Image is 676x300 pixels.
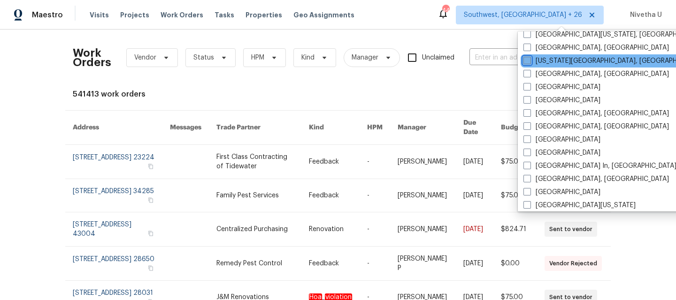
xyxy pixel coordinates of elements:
span: Maestro [32,10,63,20]
label: [GEOGRAPHIC_DATA], [GEOGRAPHIC_DATA] [523,174,669,184]
span: Manager [352,53,378,62]
td: Feedback [301,247,360,281]
button: Copy Address [146,162,155,171]
span: Tasks [215,12,234,18]
th: Due Date [456,111,493,145]
label: [GEOGRAPHIC_DATA], [GEOGRAPHIC_DATA] [523,69,669,79]
span: Properties [246,10,282,20]
span: Southwest, [GEOGRAPHIC_DATA] + 26 [464,10,582,20]
td: Renovation [301,212,360,247]
button: Copy Address [146,264,155,272]
label: [GEOGRAPHIC_DATA], [GEOGRAPHIC_DATA] [523,43,669,52]
td: Centralized Purchasing [209,212,301,247]
span: Work Orders [161,10,203,20]
label: [GEOGRAPHIC_DATA] [523,187,600,197]
span: Visits [90,10,109,20]
label: [GEOGRAPHIC_DATA] [523,148,600,157]
th: Trade Partner [209,111,301,145]
label: [GEOGRAPHIC_DATA], [GEOGRAPHIC_DATA] [523,122,669,131]
div: 442 [442,6,449,15]
td: Feedback [301,179,360,212]
label: [GEOGRAPHIC_DATA] [523,135,600,144]
td: First Class Contracting of Tidewater [209,145,301,179]
button: Copy Address [146,196,155,204]
h2: Work Orders [73,48,111,67]
th: Messages [162,111,209,145]
th: Manager [390,111,456,145]
th: Address [65,111,162,145]
span: Kind [301,53,315,62]
th: Kind [301,111,360,145]
span: Status [193,53,214,62]
td: [PERSON_NAME] [390,212,456,247]
label: [GEOGRAPHIC_DATA] [523,82,600,92]
span: Geo Assignments [293,10,354,20]
input: Enter in an address [469,51,563,65]
td: [PERSON_NAME] [390,145,456,179]
td: - [360,179,390,212]
label: [GEOGRAPHIC_DATA], [GEOGRAPHIC_DATA] [523,109,669,118]
label: [GEOGRAPHIC_DATA] [523,96,600,105]
span: Vendor [134,53,156,62]
td: Remedy Pest Control [209,247,301,281]
td: [PERSON_NAME] [390,179,456,212]
th: HPM [360,111,390,145]
span: Projects [120,10,149,20]
button: Copy Address [146,229,155,238]
span: Unclaimed [422,53,454,63]
span: HPM [251,53,264,62]
td: - [360,212,390,247]
td: Feedback [301,145,360,179]
td: - [360,247,390,281]
th: Budget [493,111,537,145]
td: Family Pest Services [209,179,301,212]
td: - [360,145,390,179]
span: Nivetha U [626,10,662,20]
label: [GEOGRAPHIC_DATA][US_STATE] [523,201,636,210]
td: [PERSON_NAME] P [390,247,456,281]
div: 541413 work orders [73,90,603,99]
